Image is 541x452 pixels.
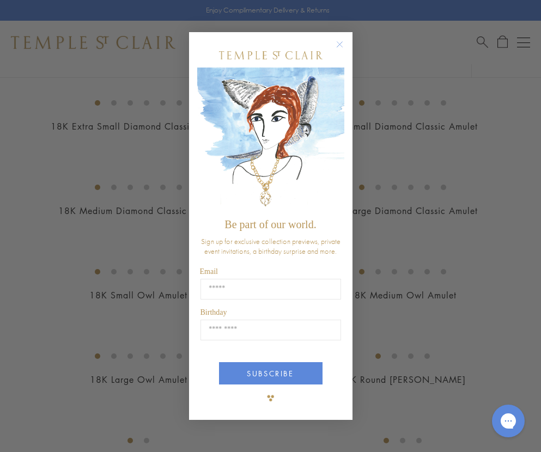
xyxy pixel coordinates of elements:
img: TSC [260,387,282,409]
span: Email [200,267,218,276]
button: SUBSCRIBE [219,362,323,384]
span: Sign up for exclusive collection previews, private event invitations, a birthday surprise and more. [201,236,341,256]
span: Be part of our world. [224,218,316,230]
button: Close dialog [338,43,352,57]
iframe: Gorgias live chat messenger [487,401,530,441]
img: Temple St. Clair [219,51,323,59]
input: Email [200,279,341,300]
img: c4a9eb12-d91a-4d4a-8ee0-386386f4f338.jpeg [197,68,344,213]
span: Birthday [200,308,227,316]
